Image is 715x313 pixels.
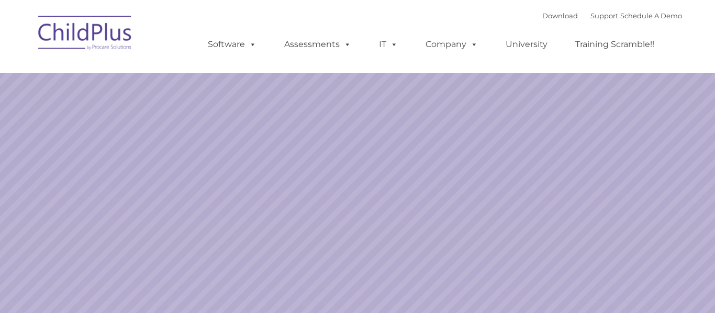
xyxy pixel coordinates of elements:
[620,11,682,20] a: Schedule A Demo
[415,34,488,55] a: Company
[274,34,362,55] a: Assessments
[197,34,267,55] a: Software
[565,34,665,55] a: Training Scramble!!
[495,34,558,55] a: University
[33,8,138,61] img: ChildPlus by Procare Solutions
[542,11,682,20] font: |
[590,11,618,20] a: Support
[542,11,578,20] a: Download
[368,34,408,55] a: IT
